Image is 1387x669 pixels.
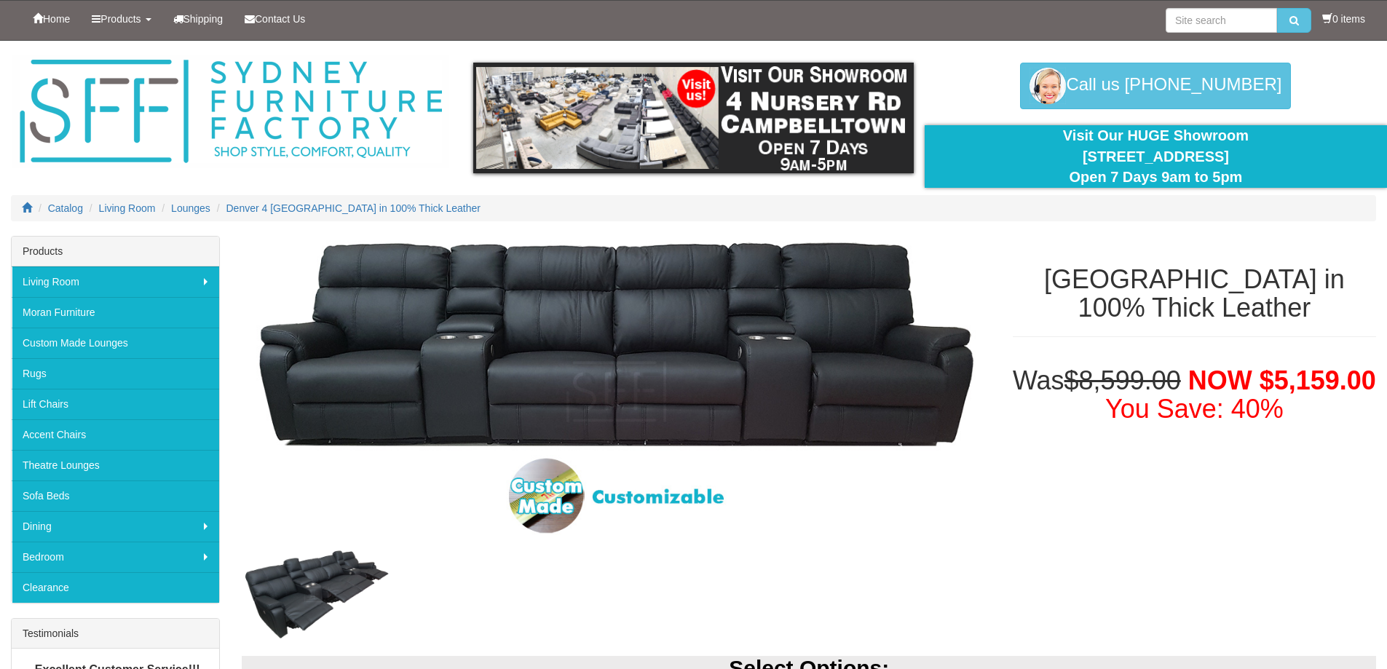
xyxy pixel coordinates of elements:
[1322,12,1365,26] li: 0 items
[473,63,914,173] img: showroom.gif
[12,358,219,389] a: Rugs
[12,572,219,603] a: Clearance
[12,389,219,419] a: Lift Chairs
[12,511,219,542] a: Dining
[12,237,219,266] div: Products
[12,542,219,572] a: Bedroom
[12,297,219,328] a: Moran Furniture
[100,13,141,25] span: Products
[12,619,219,649] div: Testimonials
[162,1,234,37] a: Shipping
[12,266,219,297] a: Living Room
[12,480,219,511] a: Sofa Beds
[1188,365,1376,395] span: NOW $5,159.00
[12,55,449,168] img: Sydney Furniture Factory
[171,202,210,214] a: Lounges
[1105,394,1284,424] font: You Save: 40%
[12,450,219,480] a: Theatre Lounges
[22,1,81,37] a: Home
[936,125,1376,188] div: Visit Our HUGE Showroom [STREET_ADDRESS] Open 7 Days 9am to 5pm
[1064,365,1181,395] del: $8,599.00
[48,202,83,214] a: Catalog
[234,1,316,37] a: Contact Us
[43,13,70,25] span: Home
[183,13,224,25] span: Shipping
[1013,366,1376,424] h1: Was
[1013,265,1376,322] h1: [GEOGRAPHIC_DATA] in 100% Thick Leather
[255,13,305,25] span: Contact Us
[226,202,481,214] a: Denver 4 [GEOGRAPHIC_DATA] in 100% Thick Leather
[81,1,162,37] a: Products
[99,202,156,214] a: Living Room
[12,419,219,450] a: Accent Chairs
[12,328,219,358] a: Custom Made Lounges
[1166,8,1277,33] input: Site search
